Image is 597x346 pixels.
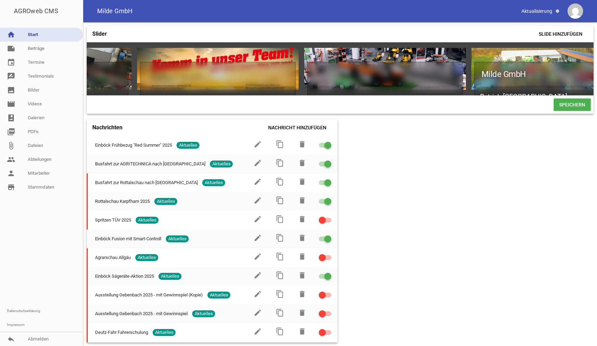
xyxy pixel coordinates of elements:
[533,28,588,40] span: Slide hinzufügen
[210,161,233,167] span: Aktuelles
[254,309,262,317] i: edit
[95,273,154,280] span: Einböck Sägeräte-Aktion 2025
[298,140,306,148] i: delete
[7,72,15,80] i: rate_review
[95,329,148,336] span: Deutz-Fahr Fahrerschulung
[276,196,284,205] i: content_copy
[298,327,306,336] i: delete
[554,98,591,111] span: Speichern
[276,290,284,298] i: content_copy
[7,114,15,122] i: photo_album
[7,335,15,343] i: reply
[254,140,262,148] i: edit
[192,310,215,317] span: Aktuelles
[7,44,15,53] i: note
[276,159,284,167] i: content_copy
[202,179,225,186] span: Aktuelles
[276,252,284,261] i: content_copy
[254,294,262,299] a: edit
[254,196,262,205] i: edit
[298,159,306,167] i: delete
[136,217,159,224] span: Aktuelles
[298,234,306,242] i: delete
[254,234,262,242] i: edit
[7,155,15,164] i: people
[254,178,262,186] i: edit
[298,196,306,205] i: delete
[95,254,131,261] span: Agrarschau Allgäu
[95,235,161,242] span: Einböck Fusion mit Smart-Controll
[95,179,198,186] span: Busfahrt zur Rottalschau nach [GEOGRAPHIC_DATA]
[298,215,306,223] i: delete
[7,58,15,67] i: event
[177,142,199,149] span: Aktuelles
[254,200,262,206] a: edit
[7,141,15,150] i: attach_file
[276,215,284,223] i: content_copy
[95,217,131,224] span: Spritzen TÜV 2025
[7,86,15,94] i: image
[254,238,262,243] a: edit
[159,273,181,280] span: Aktuelles
[254,327,262,336] i: edit
[276,271,284,279] i: content_copy
[95,292,203,299] span: Ausstellung Gebenbach 2025 - mit Gewinnspiel (Kopie)
[276,140,284,148] i: content_copy
[254,163,262,168] a: edit
[135,254,158,261] span: Aktuelles
[97,8,133,14] span: Milde GmbH
[7,128,15,136] i: picture_as_pdf
[276,178,284,186] i: content_copy
[254,182,262,187] a: edit
[254,271,262,279] i: edit
[263,121,332,134] span: Nachricht hinzufügen
[7,169,15,178] i: person
[254,252,262,261] i: edit
[254,257,262,262] a: edit
[254,159,262,167] i: edit
[254,144,262,149] a: edit
[95,161,205,167] span: Busfahrt zur AGRITECHNICA nach [GEOGRAPHIC_DATA]
[254,275,262,280] a: edit
[276,309,284,317] i: content_copy
[298,290,306,298] i: delete
[92,122,122,133] h4: Nachrichten
[92,28,107,40] h4: Slider
[298,252,306,261] i: delete
[298,271,306,279] i: delete
[7,100,15,108] i: movie
[276,234,284,242] i: content_copy
[153,329,176,336] span: Aktuelles
[276,327,284,336] i: content_copy
[254,313,262,318] a: edit
[207,292,230,299] span: Aktuelles
[254,215,262,223] i: edit
[154,198,177,205] span: Aktuelles
[298,309,306,317] i: delete
[7,183,15,191] i: store_mall_directory
[254,290,262,298] i: edit
[95,142,172,149] span: Einböck Frühbezug "Red Summer" 2025
[254,331,262,337] a: edit
[254,219,262,224] a: edit
[95,198,150,205] span: Rottalschau Karpfham 2025
[95,310,188,317] span: Ausstellung Gebenbach 2025 - mit Gewinnspiel
[298,178,306,186] i: delete
[7,31,15,39] i: home
[166,235,189,242] span: Aktuelles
